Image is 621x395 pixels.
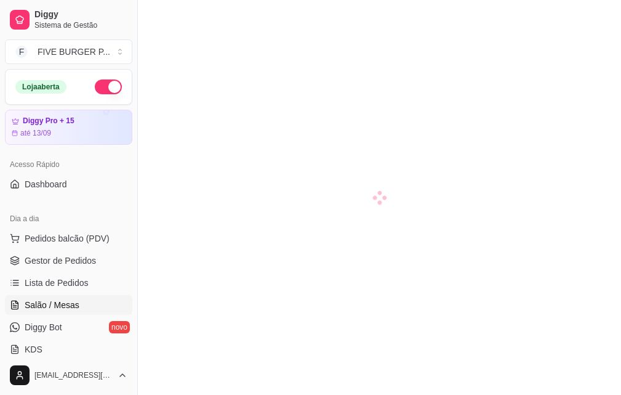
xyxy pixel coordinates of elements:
a: Diggy Botnovo [5,317,132,337]
button: Pedidos balcão (PDV) [5,229,132,248]
span: Lista de Pedidos [25,277,89,289]
a: KDS [5,340,132,359]
button: [EMAIL_ADDRESS][DOMAIN_NAME] [5,360,132,390]
span: Salão / Mesas [25,299,79,311]
div: Acesso Rápido [5,155,132,174]
a: Diggy Pro + 15até 13/09 [5,110,132,145]
span: F [15,46,28,58]
span: Diggy Bot [25,321,62,333]
article: até 13/09 [20,128,51,138]
span: Pedidos balcão (PDV) [25,232,110,245]
button: Select a team [5,39,132,64]
span: Dashboard [25,178,67,190]
div: Dia a dia [5,209,132,229]
a: Lista de Pedidos [5,273,132,293]
span: Gestor de Pedidos [25,255,96,267]
article: Diggy Pro + 15 [23,116,74,126]
div: FIVE BURGER P ... [38,46,110,58]
button: Alterar Status [95,79,122,94]
span: [EMAIL_ADDRESS][DOMAIN_NAME] [34,370,113,380]
div: Loja aberta [15,80,66,94]
a: DiggySistema de Gestão [5,5,132,35]
a: Gestor de Pedidos [5,251,132,271]
span: KDS [25,343,42,356]
a: Salão / Mesas [5,295,132,315]
span: Diggy [34,9,127,20]
span: Sistema de Gestão [34,20,127,30]
a: Dashboard [5,174,132,194]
